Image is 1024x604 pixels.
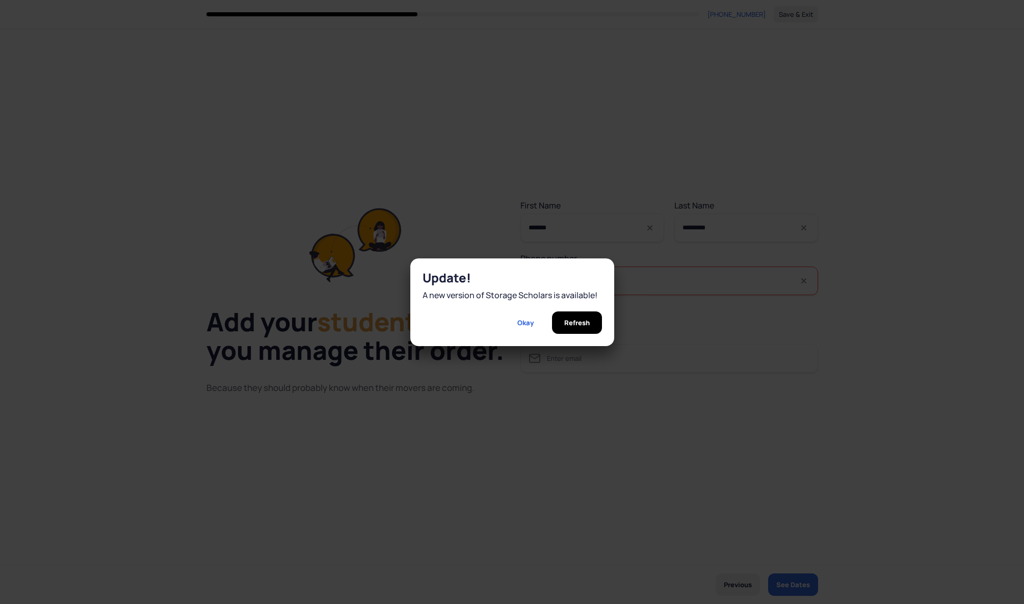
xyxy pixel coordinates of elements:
div: A new version of Storage Scholars is available! [423,289,602,301]
button: Okay [505,311,546,334]
span: Okay [517,311,534,334]
span: Refresh [564,311,590,334]
h2: Update! [423,271,602,285]
button: Refresh [552,311,602,334]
